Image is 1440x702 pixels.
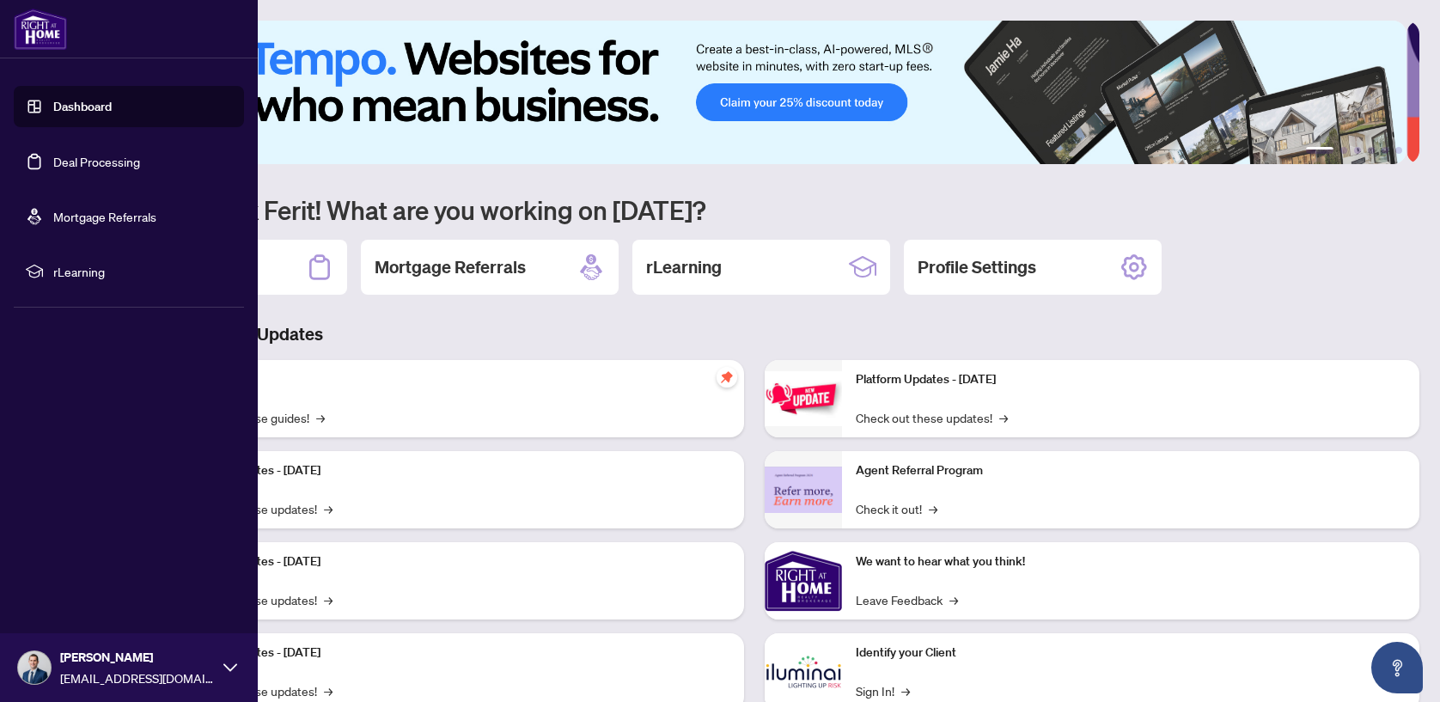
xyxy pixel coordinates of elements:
img: Profile Icon [18,651,51,684]
span: → [324,499,333,518]
h2: Mortgage Referrals [375,255,526,279]
h2: Profile Settings [918,255,1036,279]
a: Check it out!→ [856,499,937,518]
h3: Brokerage & Industry Updates [89,322,1419,346]
img: Slide 0 [89,21,1406,164]
span: → [949,590,958,609]
span: [EMAIL_ADDRESS][DOMAIN_NAME] [60,668,215,687]
span: pushpin [717,367,737,388]
button: Open asap [1371,642,1423,693]
a: Deal Processing [53,154,140,169]
p: Platform Updates - [DATE] [180,552,730,571]
button: 6 [1395,147,1402,154]
button: 4 [1368,147,1375,154]
span: [PERSON_NAME] [60,648,215,667]
img: logo [14,9,67,50]
span: → [901,681,910,700]
p: Self-Help [180,370,730,389]
img: We want to hear what you think! [765,542,842,620]
button: 2 [1340,147,1347,154]
p: We want to hear what you think! [856,552,1406,571]
span: → [999,408,1008,427]
img: Platform Updates - June 23, 2025 [765,371,842,425]
button: 3 [1354,147,1361,154]
span: → [929,499,937,518]
img: Agent Referral Program [765,467,842,514]
span: → [324,590,333,609]
a: Mortgage Referrals [53,209,156,224]
h2: rLearning [646,255,722,279]
a: Leave Feedback→ [856,590,958,609]
p: Platform Updates - [DATE] [856,370,1406,389]
a: Sign In!→ [856,681,910,700]
p: Platform Updates - [DATE] [180,644,730,662]
button: 1 [1306,147,1333,154]
a: Check out these updates!→ [856,408,1008,427]
button: 5 [1382,147,1388,154]
span: rLearning [53,262,232,281]
h1: Welcome back Ferit! What are you working on [DATE]? [89,193,1419,226]
p: Agent Referral Program [856,461,1406,480]
a: Dashboard [53,99,112,114]
p: Platform Updates - [DATE] [180,461,730,480]
span: → [316,408,325,427]
p: Identify your Client [856,644,1406,662]
span: → [324,681,333,700]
